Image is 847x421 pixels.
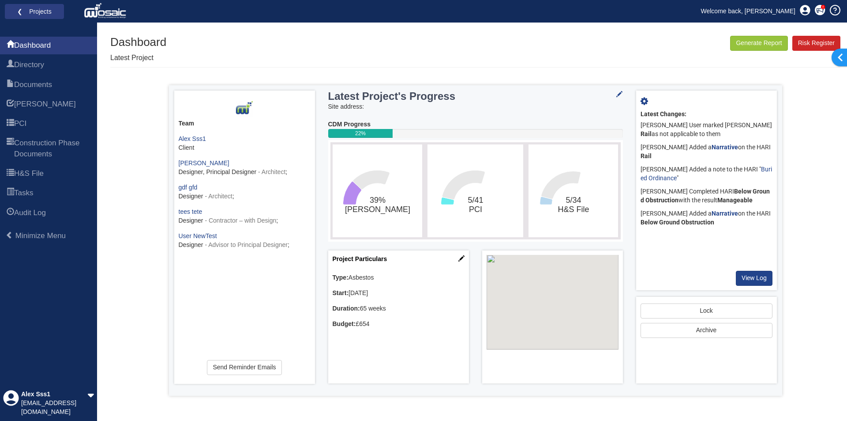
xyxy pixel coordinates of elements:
b: Below Ground Obstruction [641,188,770,204]
span: Directory [7,60,14,71]
div: Project Location [482,250,623,383]
span: Audit Log [14,208,46,218]
span: Dashboard [14,40,51,51]
img: Z [236,99,253,117]
div: [DATE] [333,289,465,298]
div: [EMAIL_ADDRESS][DOMAIN_NAME] [21,399,87,417]
a: User NewTest [179,232,217,239]
span: Documents [14,80,52,90]
b: Rail [641,130,652,137]
svg: 5/34​H&S File [531,147,616,235]
span: - Advisor to Principal Designer [205,241,288,248]
div: Team [179,119,311,128]
span: Dashboard [7,41,14,51]
a: Send Reminder Emails [207,360,281,375]
div: Asbestos [333,273,465,282]
span: Minimize Menu [6,231,13,239]
span: HARI [7,99,14,110]
b: Start: [333,289,349,296]
b: Budget: [333,320,356,327]
span: Construction Phase Documents [7,138,14,160]
span: Designer [179,241,203,248]
span: Minimize Menu [15,231,66,240]
span: - Architect [258,168,285,175]
b: Type: [333,274,349,281]
a: tees tete [179,208,202,215]
span: Designer [179,217,203,224]
div: ; [179,159,311,177]
a: gdf gfd [179,184,198,191]
span: PCI [7,119,14,129]
div: Latest Changes: [641,110,772,119]
text: 5/41 [468,196,483,214]
span: Tasks [14,188,33,198]
a: Buried Ordinance [641,166,772,182]
div: [PERSON_NAME] User marked [PERSON_NAME] as not applicable to them [641,119,772,141]
a: [PERSON_NAME] [179,159,229,167]
div: ; [179,183,311,201]
div: Alex Sss1 [21,390,87,399]
div: ; [179,232,311,250]
div: [PERSON_NAME] Completed HARI with the result [641,185,772,207]
a: ❮ Projects [11,6,58,17]
div: Profile [3,390,19,417]
div: Site address: [328,102,623,111]
img: logo_white.png [84,2,128,20]
span: H&S File [7,169,14,179]
b: Duration: [333,305,360,312]
a: Narrative [712,144,738,151]
div: 65 weeks [333,304,465,313]
a: Welcome back, [PERSON_NAME] [694,4,802,18]
button: Archive [641,323,772,338]
span: Audit Log [7,208,14,219]
b: Rail [641,152,652,159]
span: Construction Phase Documents [14,138,90,159]
div: £654 [333,320,465,329]
span: HARI [14,99,76,110]
span: PCI [14,118,26,129]
span: Tasks [7,188,14,199]
svg: 5/41​PCI [430,147,521,235]
span: Client [179,144,195,151]
div: [PERSON_NAME] Added a on the HARI [641,141,772,163]
span: Designer, Principal Designer [179,168,257,175]
text: 39% [345,196,410,214]
a: Narrative [712,210,738,217]
b: Manageable [717,197,753,204]
div: [PERSON_NAME] Added a note to the HARI " " [641,163,772,185]
div: [PERSON_NAME] Added a on the HARI [641,207,772,229]
span: Documents [7,80,14,91]
p: Latest Project [110,53,166,63]
a: View Log [736,271,772,286]
h3: Latest Project's Progress [328,91,572,102]
div: ; [179,208,311,225]
text: 5/34 [558,196,589,214]
span: H&S File [14,168,44,179]
div: CDM Progress [328,120,623,129]
button: Generate Report [730,36,787,51]
tspan: H&S File [558,205,589,214]
span: Directory [14,60,44,70]
span: - Contractor – with Design [205,217,276,224]
a: Project Particulars [333,255,387,262]
a: Alex Sss1 [179,135,206,142]
a: Lock [641,303,772,319]
div: 22% [328,129,393,138]
h1: Dashboard [110,36,166,49]
tspan: [PERSON_NAME] [345,205,410,214]
b: Below Ground Obstruction [641,219,714,226]
tspan: PCI [469,205,482,214]
svg: 39%​HARI [335,147,420,235]
a: Risk Register [792,36,840,51]
span: Designer [179,193,203,200]
span: - Architect [205,193,232,200]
